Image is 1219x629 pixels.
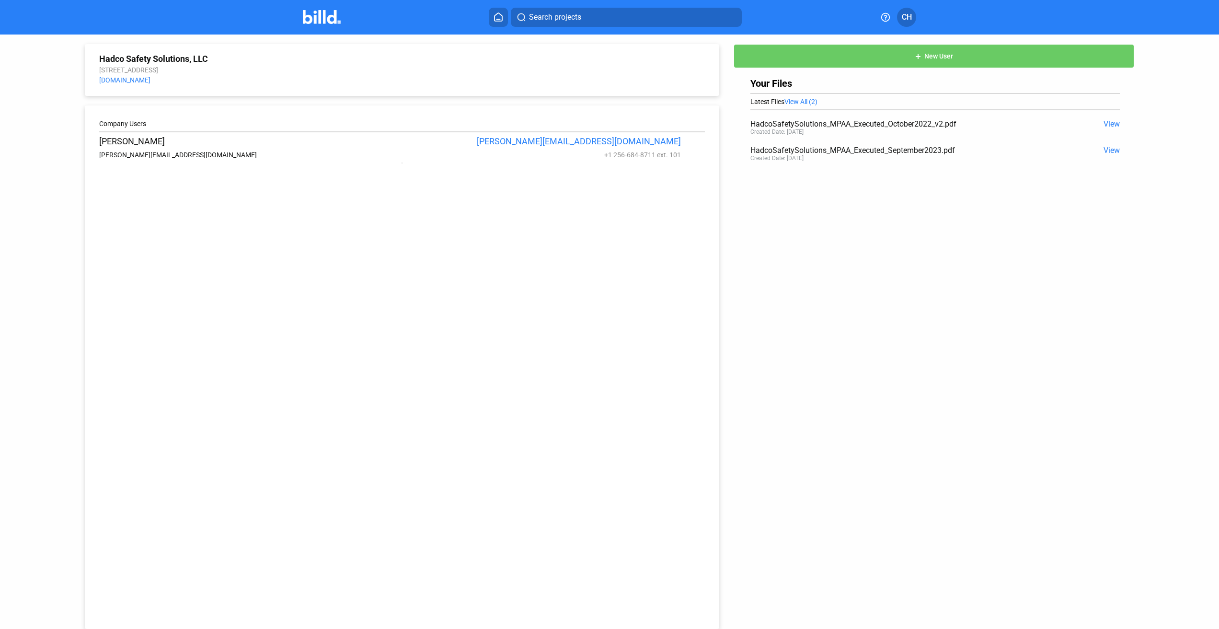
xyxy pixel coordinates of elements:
div: [PERSON_NAME][EMAIL_ADDRESS][DOMAIN_NAME] [390,136,681,146]
span: Search projects [529,12,581,23]
div: +1 256-684-8711 ext. 101 [390,151,681,159]
div: Hadco Safety Solutions, LLC [99,54,705,64]
div: [PERSON_NAME] [99,136,390,146]
mat-icon: delete [687,142,699,154]
div: Latest Files [750,98,1120,105]
span: New User [924,53,953,60]
img: Billd Company Logo [303,10,341,24]
div: HadcoSafetySolutions_MPAA_Executed_October2022_v2.pdf [750,119,1046,128]
button: CH [897,8,916,27]
span: View [1104,119,1120,128]
span: CH [902,12,912,23]
button: New User [734,44,1134,68]
button: Search projects [511,8,742,27]
span: View [1104,146,1120,155]
mat-icon: add [914,53,922,60]
div: [STREET_ADDRESS] [99,66,705,74]
a: [DOMAIN_NAME] [99,76,150,84]
div: Created Date: [DATE] [750,155,804,162]
div: HadcoSafetySolutions_MPAA_Executed_September2023.pdf [750,146,1046,155]
div: Company Users [99,120,705,128]
div: Created Date: [DATE] [750,128,804,135]
span: View All (2) [784,98,817,105]
div: Your Files [750,78,1120,89]
div: [PERSON_NAME][EMAIL_ADDRESS][DOMAIN_NAME] [99,151,390,159]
